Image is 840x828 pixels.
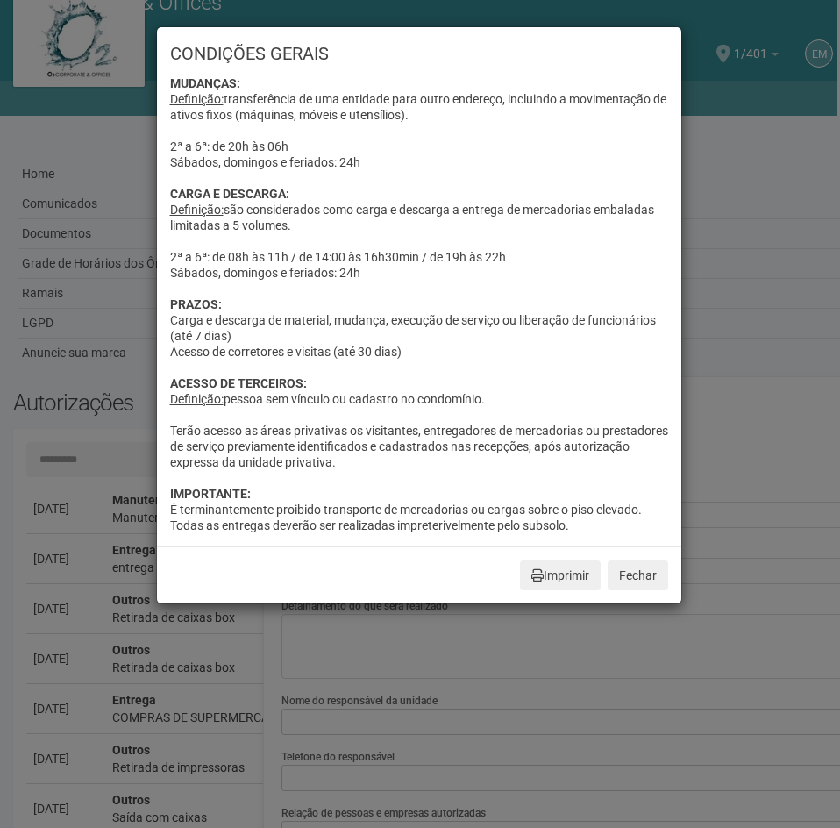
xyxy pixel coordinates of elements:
[170,203,224,217] u: Definição:
[170,487,251,501] strong: IMPORTANTE:
[170,187,289,201] strong: CARGA E DESCARGA:
[170,75,668,533] div: transferência de uma entidade para outro endereço, incluindo a movimentação de ativos fixos (máqu...
[608,560,668,590] button: Fechar
[170,376,307,390] strong: ACESSO DE TERCEIROS:
[170,45,668,62] h3: CONDIÇÕES GERAIS
[170,297,222,311] strong: PRAZOS:
[520,560,601,590] button: Imprimir
[170,92,224,106] u: Definição:
[170,392,224,406] u: Definição:
[170,76,240,90] strong: MUDANÇAS:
